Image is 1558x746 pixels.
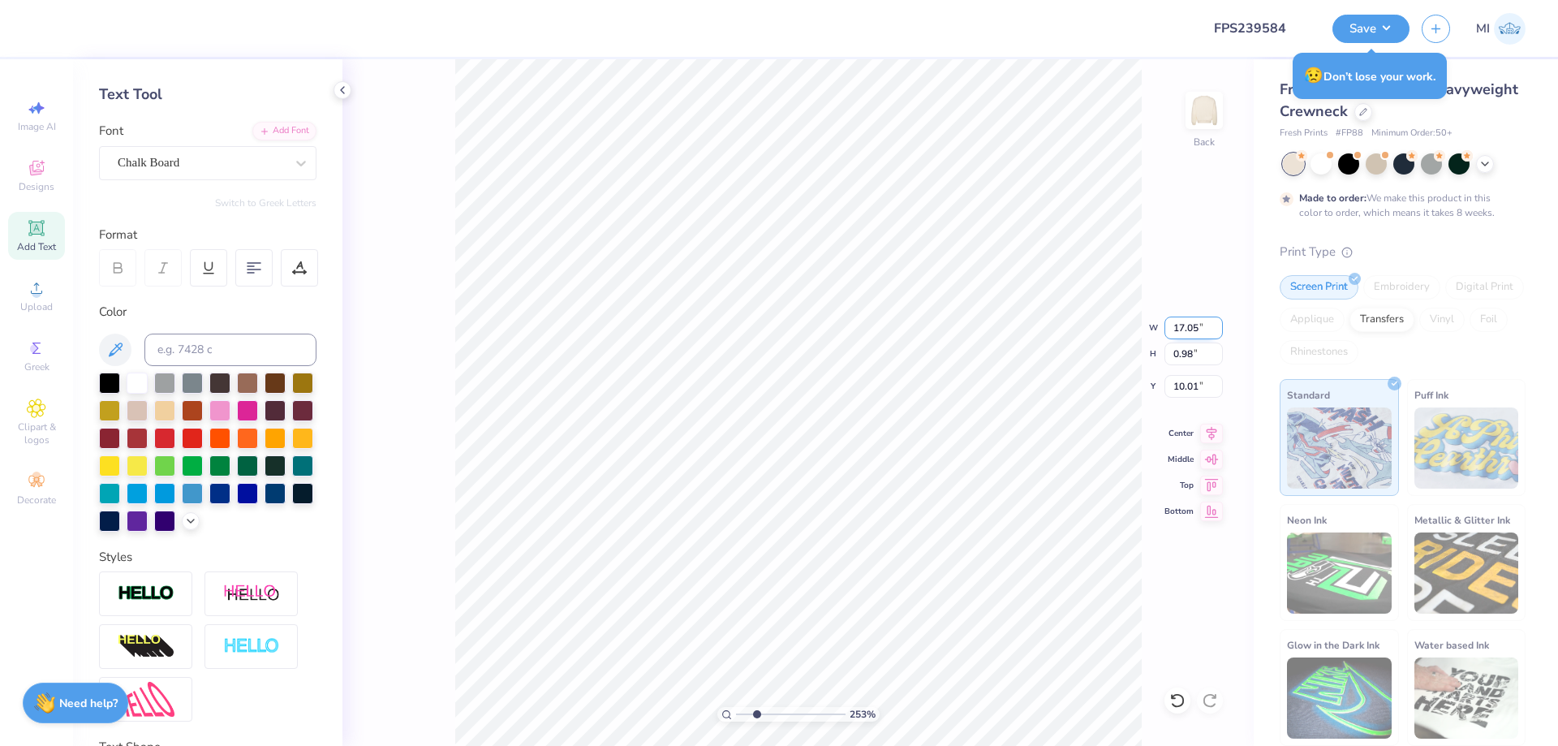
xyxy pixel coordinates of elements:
input: e.g. 7428 c [144,334,316,366]
img: Mark Isaac [1494,13,1526,45]
div: Transfers [1349,308,1414,332]
button: Save [1332,15,1410,43]
img: Neon Ink [1287,533,1392,614]
span: Center [1164,428,1194,439]
img: Metallic & Glitter Ink [1414,533,1519,614]
div: Applique [1280,308,1345,332]
div: Styles [99,548,316,567]
div: Rhinestones [1280,340,1358,364]
span: Puff Ink [1414,386,1448,403]
span: Top [1164,480,1194,491]
span: Middle [1164,454,1194,465]
div: Text Tool [99,84,316,106]
span: Minimum Order: 50 + [1371,127,1453,140]
span: Neon Ink [1287,511,1327,528]
div: We make this product in this color to order, which means it takes 8 weeks. [1299,191,1499,220]
span: Upload [20,300,53,313]
img: Water based Ink [1414,658,1519,739]
span: Fresh Prints Chicago Heavyweight Crewneck [1280,80,1518,121]
div: Digital Print [1445,275,1524,300]
img: Free Distort [118,682,174,717]
span: Add Text [17,240,56,253]
div: Screen Print [1280,275,1358,300]
span: Bottom [1164,506,1194,517]
span: Fresh Prints [1280,127,1328,140]
img: Glow in the Dark Ink [1287,658,1392,739]
img: Stroke [118,584,174,603]
a: MI [1476,13,1526,45]
div: Don’t lose your work. [1293,53,1447,99]
strong: Need help? [59,696,118,711]
div: Format [99,226,318,244]
img: Back [1188,94,1220,127]
strong: Made to order: [1299,192,1366,205]
span: Glow in the Dark Ink [1287,636,1379,653]
span: 253 % [850,707,876,722]
button: Switch to Greek Letters [215,196,316,209]
span: Image AI [18,120,56,133]
span: Water based Ink [1414,636,1489,653]
span: 😥 [1304,65,1323,86]
img: Shadow [223,584,280,604]
span: Metallic & Glitter Ink [1414,511,1510,528]
div: Add Font [252,122,316,140]
div: Foil [1470,308,1508,332]
span: MI [1476,19,1490,38]
div: Print Type [1280,243,1526,261]
img: Negative Space [223,637,280,656]
img: 3d Illusion [118,634,174,660]
span: Greek [24,360,49,373]
div: Back [1194,135,1215,149]
span: Standard [1287,386,1330,403]
input: Untitled Design [1201,12,1320,45]
span: # FP88 [1336,127,1363,140]
span: Designs [19,180,54,193]
img: Puff Ink [1414,407,1519,489]
span: Clipart & logos [8,420,65,446]
label: Font [99,122,123,140]
img: Standard [1287,407,1392,489]
div: Embroidery [1363,275,1440,300]
span: Decorate [17,494,56,507]
div: Color [99,303,316,321]
div: Vinyl [1419,308,1465,332]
